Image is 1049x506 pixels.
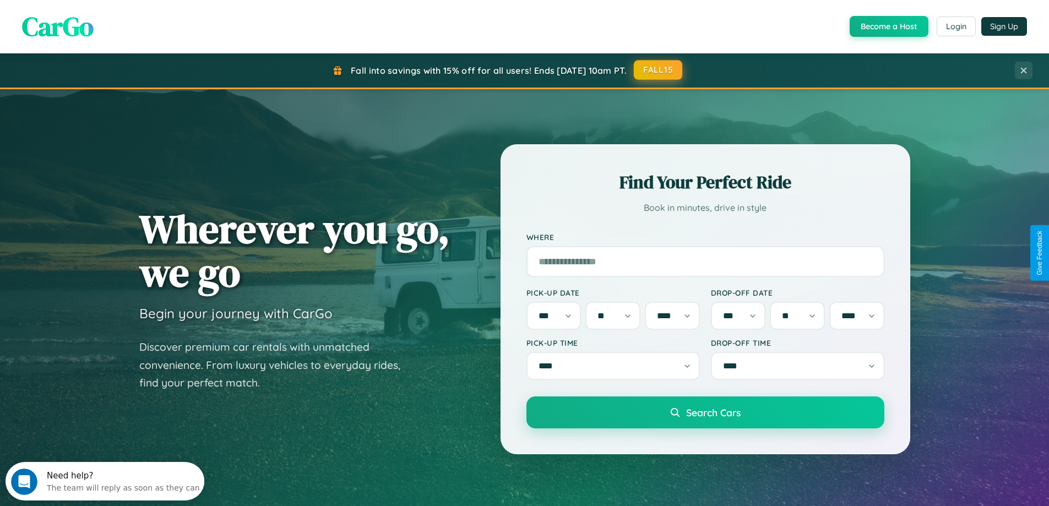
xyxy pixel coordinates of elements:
[139,338,415,392] p: Discover premium car rentals with unmatched convenience. From luxury vehicles to everyday rides, ...
[711,288,884,297] label: Drop-off Date
[11,469,37,495] iframe: Intercom live chat
[1036,231,1043,275] div: Give Feedback
[139,305,333,322] h3: Begin your journey with CarGo
[41,9,194,18] div: Need help?
[4,4,205,35] div: Open Intercom Messenger
[6,462,204,500] iframe: Intercom live chat discovery launcher
[351,65,627,76] span: Fall into savings with 15% off for all users! Ends [DATE] 10am PT.
[526,396,884,428] button: Search Cars
[526,288,700,297] label: Pick-up Date
[981,17,1027,36] button: Sign Up
[686,406,741,418] span: Search Cars
[850,16,928,37] button: Become a Host
[41,18,194,30] div: The team will reply as soon as they can
[711,338,884,347] label: Drop-off Time
[526,232,884,242] label: Where
[526,170,884,194] h2: Find Your Perfect Ride
[526,200,884,216] p: Book in minutes, drive in style
[139,207,450,294] h1: Wherever you go, we go
[634,60,682,80] button: FALL15
[937,17,976,36] button: Login
[526,338,700,347] label: Pick-up Time
[22,8,94,45] span: CarGo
